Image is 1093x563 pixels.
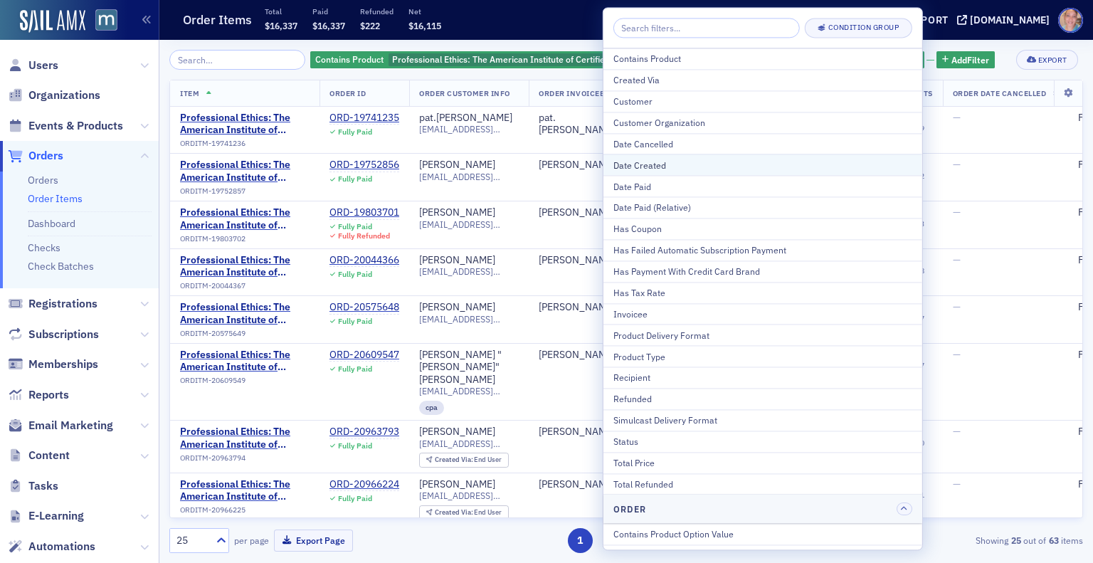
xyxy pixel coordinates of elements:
[953,300,961,313] span: —
[613,265,912,278] div: Has Payment With Credit Card Brand
[957,15,1055,25] button: [DOMAIN_NAME]
[419,490,519,501] span: [EMAIL_ADDRESS][DOMAIN_NAME]
[539,112,628,137] div: pat.[PERSON_NAME]
[28,58,58,73] span: Users
[20,10,85,33] img: SailAMX
[329,301,399,314] a: ORD-20575648
[613,478,912,490] div: Total Refunded
[600,528,625,553] button: 2
[180,478,310,503] a: Professional Ethics: The American Institute of Certified Public Accountants’ Comprehensive Course...
[338,222,372,231] div: Fully Paid
[28,357,98,372] span: Memberships
[28,327,99,342] span: Subscriptions
[95,9,117,31] img: SailAMX
[953,88,1047,98] span: Order Date Cancelled
[613,549,912,562] div: Has Custom Prices
[953,253,961,266] span: —
[603,261,922,282] button: Has Payment With Credit Card Brand
[603,154,922,176] button: Date Created
[329,254,399,267] a: ORD-20044366
[539,349,628,362] span: Jeannett Cudmore
[539,88,604,98] span: Order Invoicee
[613,393,912,406] div: Refunded
[539,159,615,172] a: [PERSON_NAME]
[419,88,510,98] span: Order Customer Info
[603,218,922,239] button: Has Coupon
[180,453,245,463] span: ORDITM-20963794
[28,88,100,103] span: Organizations
[338,364,372,374] div: Fully Paid
[539,301,615,314] a: [PERSON_NAME]
[8,357,98,372] a: Memberships
[613,18,800,38] input: Search filters...
[603,48,922,69] button: Contains Product
[274,530,353,552] button: Export Page
[603,325,922,346] button: Product Delivery Format
[28,387,69,403] span: Reports
[419,159,495,172] a: [PERSON_NAME]
[329,478,399,491] a: ORD-20966224
[176,533,208,548] div: 25
[329,88,366,98] span: Order ID
[539,349,615,362] a: [PERSON_NAME]
[419,349,519,386] a: [PERSON_NAME] "[PERSON_NAME]" [PERSON_NAME]
[613,137,912,150] div: Date Cancelled
[28,148,63,164] span: Orders
[435,507,475,517] span: Created Via :
[539,478,628,491] span: Joseph LaRocque
[539,254,615,267] a: [PERSON_NAME]
[613,286,912,299] div: Has Tax Rate
[953,206,961,219] span: —
[805,18,912,38] button: Condition Group
[419,266,519,277] span: [EMAIL_ADDRESS][DOMAIN_NAME]
[603,409,922,431] button: Simulcast Delivery Format
[419,505,509,520] div: Created Via: End User
[613,223,912,236] div: Has Coupon
[180,88,199,98] span: Item
[180,281,245,290] span: ORDITM-20044367
[603,90,922,112] button: Customer
[329,159,399,172] a: ORD-19752856
[539,426,615,438] div: [PERSON_NAME]
[613,95,912,107] div: Customer
[180,349,310,374] span: Professional Ethics: The American Institute of Certified Public Accountants’ Comprehensive Course...
[180,159,310,184] span: Professional Ethics: The American Institute of Certified Public Accountants’ Comprehensive Course...
[613,307,912,320] div: Invoicee
[265,6,297,16] p: Total
[603,473,922,495] button: Total Refunded
[828,24,899,32] div: Condition Group
[539,206,615,219] a: [PERSON_NAME]
[788,534,1083,547] div: Showing out of items
[180,112,310,137] a: Professional Ethics: The American Institute of Certified Public Accountants’ Comprehensive Course...
[539,478,615,491] a: [PERSON_NAME]
[329,206,399,219] a: ORD-19803701
[613,456,912,469] div: Total Price
[28,448,70,463] span: Content
[613,527,912,540] div: Contains Product Option Value
[419,453,509,468] div: Created Via: End User
[419,301,495,314] div: [PERSON_NAME]
[234,534,269,547] label: per page
[936,51,995,69] button: AddFilter
[539,426,628,438] span: Jonas Kim
[329,112,399,125] a: ORD-19741235
[539,159,628,172] span: Vishal Agarwal
[970,14,1050,26] div: [DOMAIN_NAME]
[419,219,519,230] span: [EMAIL_ADDRESS][DOMAIN_NAME]
[8,58,58,73] a: Users
[603,282,922,303] button: Has Tax Rate
[613,503,646,515] h4: Order
[419,314,519,325] span: [EMAIL_ADDRESS][DOMAIN_NAME]
[180,254,310,279] span: Professional Ethics: The American Institute of Certified Public Accountants’ Comprehensive Course...
[603,69,922,90] button: Created Via
[899,14,949,26] div: Support
[419,401,444,415] div: cpa
[392,53,903,65] span: Professional Ethics: The American Institute of Certified Public Accountants’ Comprehensive Course...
